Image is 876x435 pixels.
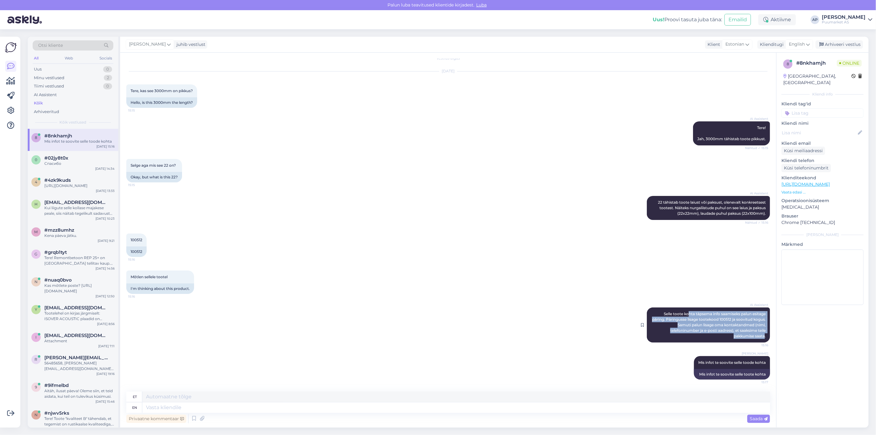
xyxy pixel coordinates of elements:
div: AI Assistent [34,92,57,98]
span: 15:15 [128,183,151,187]
b: Uus! [653,17,664,22]
span: g [35,252,38,256]
span: n [34,279,38,284]
div: Arhiveeritud [34,109,59,115]
div: 56485658, [PERSON_NAME][EMAIL_ADDRESS][DOMAIN_NAME]. eraklient [44,360,115,372]
div: Socials [98,54,113,62]
span: Online [837,60,862,67]
span: 22 tähistab toote laiust või paksust, olenevalt konkreetsest tootest. Näiteks nurgaliistude puhul... [658,200,767,216]
span: 15:16 [745,343,768,348]
div: [DATE] [126,68,770,74]
div: en [132,402,137,413]
div: [URL][DOMAIN_NAME] [44,183,115,189]
span: English [789,41,805,48]
span: Nähtud ✓ 15:16 [745,220,768,225]
span: H [34,202,38,206]
div: [DATE] 7:11 [98,344,115,348]
p: Operatsioonisüsteem [781,197,864,204]
div: [DATE] 14:56 [95,266,115,271]
span: AI Assistent [745,303,768,307]
div: [DATE] 10:23 [95,216,115,221]
div: Arhiveeri vestlus [816,40,863,49]
p: Märkmed [781,241,864,248]
div: Küsi telefoninumbrit [781,164,831,172]
a: [URL][DOMAIN_NAME] [781,181,830,187]
div: Web [64,54,75,62]
div: Kliendi info [781,91,864,97]
div: [DATE] 8:56 [97,322,115,326]
input: Lisa nimi [782,129,857,136]
span: Luba [474,2,489,8]
div: Proovi tasuta juba täna: [653,16,722,23]
div: Minu vestlused [34,75,64,81]
span: i [35,335,37,339]
div: Kõik [34,100,43,106]
span: #9ifmelbd [44,383,69,388]
div: [DATE] 12:50 [95,294,115,299]
div: [DATE] 15:46 [95,399,115,404]
span: yamahavod@icloud.com [44,305,108,311]
div: [DATE] 15:21 [96,427,115,432]
p: Brauser [781,213,864,219]
span: 15:16 [128,257,151,262]
p: Kliendi telefon [781,157,864,164]
div: 0 [103,83,112,89]
span: 4 [35,180,37,184]
div: Uus [34,66,42,72]
div: Kas mõtlete poste? [URL][DOMAIN_NAME] [44,283,115,294]
span: Selge aga mis see 22 on? [131,163,176,168]
span: Estonian [725,41,744,48]
div: [DATE] 9:21 [98,238,115,243]
span: 100512 [131,238,142,242]
a: [PERSON_NAME]Puumarket AS [822,15,872,25]
p: Kliendi tag'id [781,101,864,107]
div: Tere! Toote "kvaliteet B" tähendab, et tegemist on rustikaalse kvaliteediga, kus on lubatud oksad... [44,416,115,427]
span: 15:15 [128,108,151,113]
div: Okay, but what is this 22? [126,172,182,182]
div: Kena päeva jätku. [44,233,115,238]
div: [DATE] 14:34 [95,166,115,171]
div: Attachment [44,338,115,344]
div: # 8nkhamjh [796,59,837,67]
div: I'm thinking about this product. [126,283,194,294]
span: #nuaq0bvo [44,277,72,283]
span: AI Assistent [745,191,768,196]
img: Askly Logo [5,42,17,53]
span: Hraidoja@gmail.com [44,200,108,205]
div: Mis infot te soovite selle toode kohta [44,139,115,144]
span: Raimo.laanemets@gmail.com [44,355,108,360]
span: #grqb1tyt [44,250,67,255]
span: [PERSON_NAME] [129,41,166,48]
p: Kliendi email [781,140,864,147]
div: 2 [104,75,112,81]
div: Спасибо [44,161,115,166]
p: [MEDICAL_DATA] [781,204,864,210]
span: 15:17 [745,380,768,384]
span: 9 [35,385,37,389]
div: Küsi meiliaadressi [781,147,825,155]
span: y [35,307,37,312]
span: #mzz8umhz [44,227,74,233]
span: n [34,413,38,417]
span: Mis infot te soovite selle toode kohta [698,360,766,365]
div: [DATE] 15:16 [96,144,115,149]
div: 0 [103,66,112,72]
div: [PERSON_NAME] [822,15,866,20]
span: #8nkhamjh [44,133,72,139]
div: 100512 [126,246,147,257]
p: Kliendi nimi [781,120,864,127]
span: Kõik vestlused [60,120,87,125]
span: Mõtlen sellele tootel [131,274,168,279]
span: 0 [35,157,37,162]
input: Lisa tag [781,108,864,118]
div: [GEOGRAPHIC_DATA], [GEOGRAPHIC_DATA] [783,73,851,86]
span: Saada [750,416,768,421]
span: [PERSON_NAME] [742,351,768,356]
span: Tere, kas see 3000mm on pikkus? [131,88,193,93]
span: 8 [787,62,789,66]
span: #njwv5rks [44,410,69,416]
span: Selle toote kohta täpsema info saamiseks palun esitage päring. Päringusse lisage tootekood 100512... [652,311,767,338]
div: All [33,54,40,62]
div: Tootelehel on kirjas järgmiselt: ISOVER ACOUSTIC plaadid on kilepakendis ca 50% ulatuses kokku pr... [44,311,115,322]
div: Aitäh, ilusat päeva! Oleme siin, et teid aidata, kui teil on tulevikus küsimusi. [44,388,115,399]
